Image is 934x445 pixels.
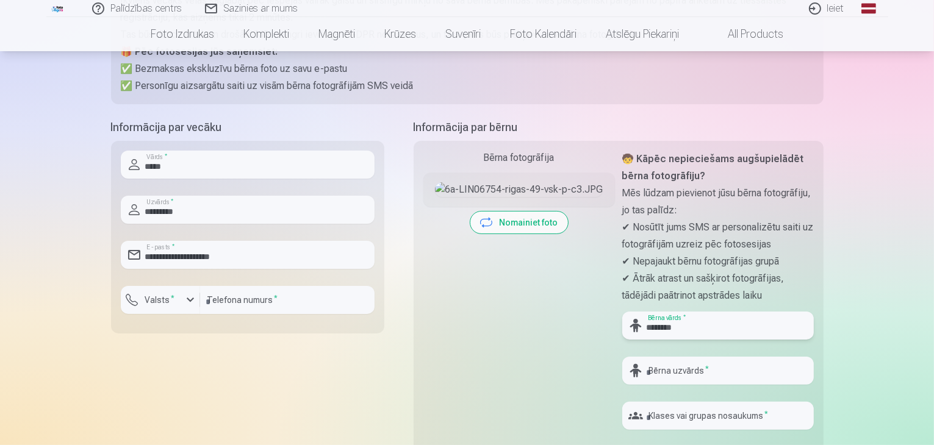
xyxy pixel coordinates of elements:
[622,219,814,253] p: ✔ Nosūtīt jums SMS ar personalizētu saiti uz fotogrāfijām uzreiz pēc fotosesijas
[495,17,591,51] a: Foto kalendāri
[111,119,384,136] h5: Informācija par vecāku
[121,60,814,77] p: ✅ Bezmaksas ekskluzīvu bērna foto uz savu e-pastu
[622,253,814,270] p: ✔ Nepajaukt bērnu fotogrāfijas grupā
[622,185,814,219] p: Mēs lūdzam pievienot jūsu bērna fotogrāfiju, jo tas palīdz:
[423,151,615,165] div: Bērna fotogrāfija
[370,17,431,51] a: Krūzes
[136,17,229,51] a: Foto izdrukas
[140,294,180,306] label: Valsts
[51,5,65,12] img: /fa1
[435,182,603,197] img: 6a-LIN06754-rigas-49-vsk-p-c3.JPG
[121,46,278,57] strong: 🎁 Pēc fotosesijas jūs saņemsiet:
[229,17,304,51] a: Komplekti
[121,286,200,314] button: Valsts*
[694,17,798,51] a: All products
[622,270,814,304] p: ✔ Ātrāk atrast un sašķirot fotogrāfijas, tādējādi paātrinot apstrādes laiku
[304,17,370,51] a: Magnēti
[414,119,824,136] h5: Informācija par bērnu
[431,17,495,51] a: Suvenīri
[121,77,814,94] p: ✅ Personīgu aizsargātu saiti uz visām bērna fotogrāfijām SMS veidā
[622,153,804,182] strong: 🧒 Kāpēc nepieciešams augšupielādēt bērna fotogrāfiju?
[470,212,568,233] button: Nomainiet foto
[591,17,694,51] a: Atslēgu piekariņi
